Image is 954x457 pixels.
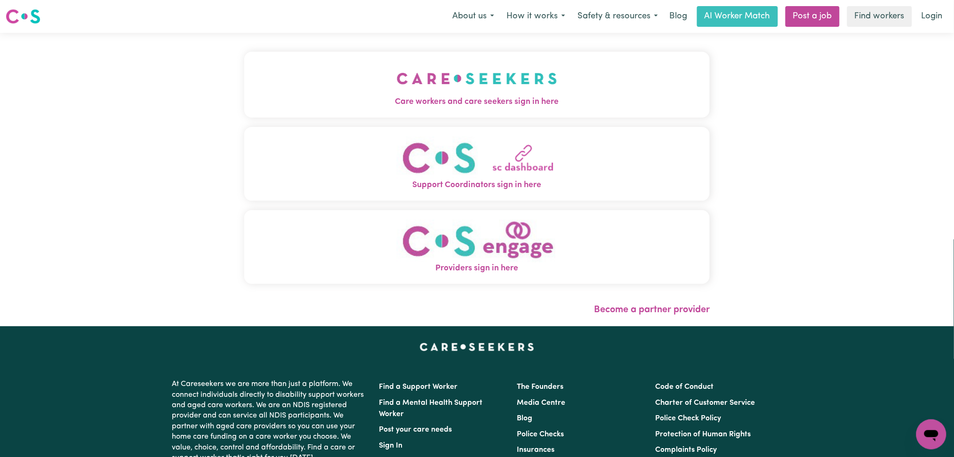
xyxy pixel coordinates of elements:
a: Careseekers logo [6,6,40,27]
span: Support Coordinators sign in here [244,179,710,191]
button: Support Coordinators sign in here [244,127,710,201]
a: Charter of Customer Service [655,399,755,407]
a: Protection of Human Rights [655,431,751,438]
a: Insurances [517,446,555,454]
button: How it works [500,7,571,26]
a: Post your care needs [379,426,452,433]
a: Media Centre [517,399,566,407]
a: The Founders [517,383,564,391]
a: Blog [664,6,693,27]
a: Find workers [847,6,912,27]
a: Complaints Policy [655,446,717,454]
a: AI Worker Match [697,6,778,27]
a: Police Check Policy [655,415,721,422]
a: Sign In [379,442,403,449]
button: Safety & resources [571,7,664,26]
a: Police Checks [517,431,564,438]
a: Post a job [786,6,840,27]
a: Careseekers home page [420,343,534,351]
a: Find a Support Worker [379,383,458,391]
a: Find a Mental Health Support Worker [379,399,483,418]
button: Care workers and care seekers sign in here [244,52,710,118]
a: Blog [517,415,533,422]
a: Login [916,6,948,27]
button: Providers sign in here [244,210,710,284]
span: Providers sign in here [244,262,710,275]
button: About us [446,7,500,26]
span: Care workers and care seekers sign in here [244,96,710,108]
img: Careseekers logo [6,8,40,25]
a: Become a partner provider [594,305,710,315]
iframe: Button to launch messaging window [916,419,946,449]
a: Code of Conduct [655,383,713,391]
